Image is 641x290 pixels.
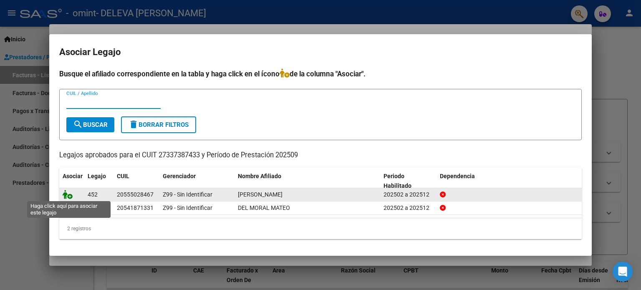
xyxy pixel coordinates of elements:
[73,121,108,129] span: Buscar
[440,173,475,179] span: Dependencia
[121,116,196,133] button: Borrar Filtros
[84,167,114,195] datatable-header-cell: Legajo
[384,203,433,213] div: 202502 a 202512
[129,121,189,129] span: Borrar Filtros
[59,167,84,195] datatable-header-cell: Asociar
[59,44,582,60] h2: Asociar Legajo
[384,190,433,199] div: 202502 a 202512
[114,167,159,195] datatable-header-cell: CUIL
[66,117,114,132] button: Buscar
[88,204,94,211] span: 30
[73,119,83,129] mat-icon: search
[384,173,411,189] span: Periodo Habilitado
[129,119,139,129] mat-icon: delete
[238,204,290,211] span: DEL MORAL MATEO
[163,191,212,198] span: Z99 - Sin Identificar
[238,173,281,179] span: Nombre Afiliado
[59,218,582,239] div: 2 registros
[380,167,437,195] datatable-header-cell: Periodo Habilitado
[88,191,98,198] span: 452
[117,173,129,179] span: CUIL
[117,203,154,213] div: 20541871331
[437,167,582,195] datatable-header-cell: Dependencia
[59,150,582,161] p: Legajos aprobados para el CUIT 27337387433 y Período de Prestación 202509
[238,191,283,198] span: LAURIA BASTIAN ULISES
[59,68,582,79] h4: Busque el afiliado correspondiente en la tabla y haga click en el ícono de la columna "Asociar".
[163,204,212,211] span: Z99 - Sin Identificar
[88,173,106,179] span: Legajo
[163,173,196,179] span: Gerenciador
[117,190,154,199] div: 20555028467
[159,167,235,195] datatable-header-cell: Gerenciador
[63,173,83,179] span: Asociar
[235,167,380,195] datatable-header-cell: Nombre Afiliado
[613,262,633,282] div: Open Intercom Messenger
